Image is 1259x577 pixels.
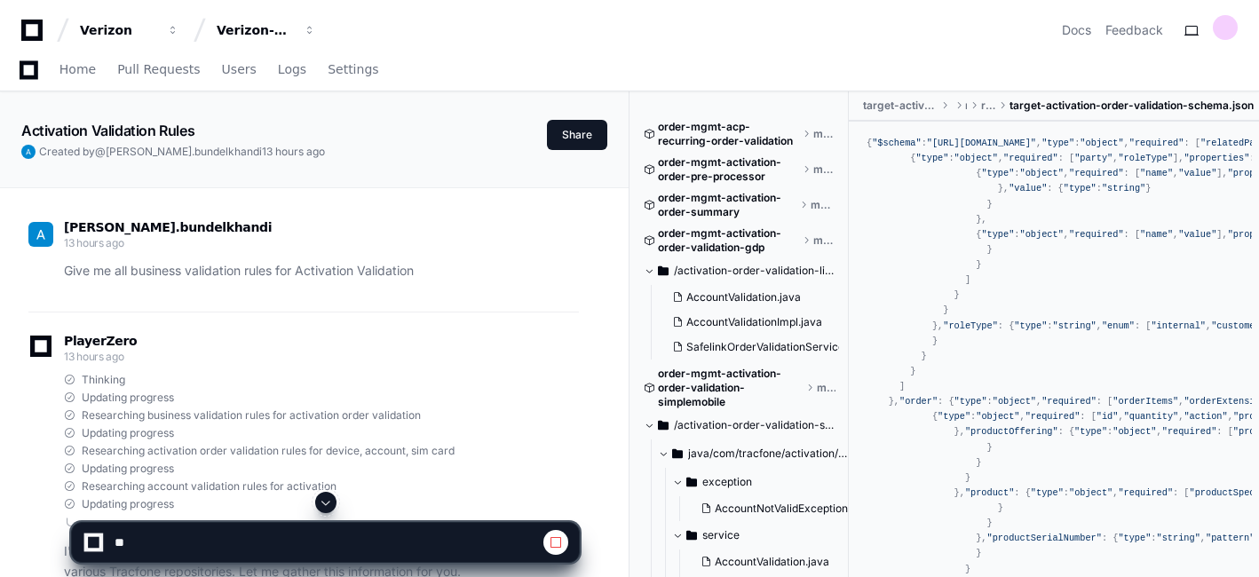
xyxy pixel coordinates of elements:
span: AccountValidationImpl.java [686,315,822,329]
span: resources [981,99,995,113]
span: "enum" [1102,320,1135,331]
span: order-mgmt-activation-order-summary [658,191,796,219]
span: AccountValidation.java [686,290,801,304]
span: "internal" [1151,320,1206,331]
span: "object" [1020,229,1064,240]
span: "productOffering" [965,426,1058,437]
button: exception [672,468,864,496]
span: "product" [965,487,1014,498]
span: Updating progress [82,426,174,440]
span: "type" [1014,320,1047,331]
svg: Directory [672,443,683,464]
span: 13 hours ago [64,236,123,249]
span: "string" [1052,320,1096,331]
span: "$schema" [872,138,921,148]
span: order-mgmt-acp-recurring-order-validation [658,120,799,148]
a: Pull Requests [117,50,200,91]
span: "object" [993,396,1036,407]
span: Home [59,64,96,75]
span: /activation-order-validation-lifeline/src/main/java/com/tracfone/activation/order/validation/life... [674,264,835,278]
span: @ [95,145,106,158]
span: "required" [1129,138,1184,148]
svg: Directory [658,415,669,436]
span: "object" [1113,426,1156,437]
span: "[URL][DOMAIN_NAME]" [927,138,1036,148]
span: "order" [899,396,938,407]
span: master [811,198,835,212]
span: main [965,99,968,113]
a: Home [59,50,96,91]
app-text-character-animate: Activation Validation Rules [21,122,194,139]
span: Settings [328,64,378,75]
span: target-activation-order-validation-schema.json [1010,99,1254,113]
span: "required" [1118,487,1173,498]
span: Logs [278,64,306,75]
span: "type" [915,153,948,163]
img: ACg8ocKz7EBFCnWPdTv19o9m_nca3N0OVJEOQCGwElfmCyRVJ95dZw=s96-c [28,222,53,247]
span: "id" [1097,411,1119,422]
button: AccountValidationImpl.java [665,310,839,335]
span: "type" [1031,487,1064,498]
span: "action" [1184,411,1227,422]
div: Verizon [80,21,156,39]
span: Updating progress [82,462,174,476]
span: "object" [976,411,1019,422]
p: Give me all business validation rules for Activation Validation [64,261,579,281]
span: "required" [1069,229,1124,240]
span: [PERSON_NAME].bundelkhandi [64,220,272,234]
span: "required" [1162,426,1217,437]
span: Users [222,64,257,75]
span: "type" [1064,183,1097,194]
span: "orderItems" [1113,396,1178,407]
span: 13 hours ago [262,145,325,158]
span: master [813,127,835,141]
span: "name" [1140,229,1173,240]
span: "object" [1069,487,1113,498]
svg: Directory [658,260,669,281]
span: "required" [1041,396,1097,407]
span: exception [702,475,752,489]
span: java/com/tracfone/activation/order/validation/simplemobile [688,447,850,461]
span: /activation-order-validation-simplemobile/src/main [674,418,835,432]
span: master [817,381,835,395]
span: "party" [1074,153,1113,163]
span: master [813,162,835,177]
span: "object" [1080,138,1123,148]
span: target-activation-order-validation-tbv [863,99,938,113]
button: Share [547,120,607,150]
span: "required" [1025,411,1081,422]
span: [PERSON_NAME].bundelkhandi [106,145,262,158]
span: Researching business validation rules for activation order validation [82,408,421,423]
a: Docs [1062,21,1091,39]
span: order-mgmt-activation-order-validation-gdp [658,226,799,255]
span: Updating progress [82,391,174,405]
span: "type" [981,168,1014,178]
span: Thinking [82,373,125,387]
button: Feedback [1105,21,1163,39]
span: "string" [1102,183,1145,194]
span: order-mgmt-activation-order-validation-simplemobile [658,367,803,409]
button: /activation-order-validation-lifeline/src/main/java/com/tracfone/activation/order/validation/life... [644,257,835,285]
img: ACg8ocKz7EBFCnWPdTv19o9m_nca3N0OVJEOQCGwElfmCyRVJ95dZw=s96-c [21,145,36,159]
span: Researching activation order validation rules for device, account, sim card [82,444,455,458]
button: Verizon [73,14,186,46]
span: SafelinkOrderValidationServiceImpl.java [686,340,890,354]
span: "type" [1074,426,1107,437]
span: Researching account validation rules for activation [82,479,337,494]
button: AccountValidation.java [665,285,839,310]
span: Created by [39,145,325,159]
a: Logs [278,50,306,91]
span: "value" [1009,183,1047,194]
a: Users [222,50,257,91]
span: "type" [981,229,1014,240]
span: master [813,233,835,248]
button: Verizon-Clarify-Order-Management [210,14,323,46]
span: 13 hours ago [64,350,123,363]
span: "quantity" [1124,411,1179,422]
a: Settings [328,50,378,91]
span: order-mgmt-activation-order-pre-processor [658,155,799,184]
span: "roleType" [943,320,998,331]
span: "name" [1140,168,1173,178]
span: "roleType" [1118,153,1173,163]
button: SafelinkOrderValidationServiceImpl.java [665,335,839,360]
